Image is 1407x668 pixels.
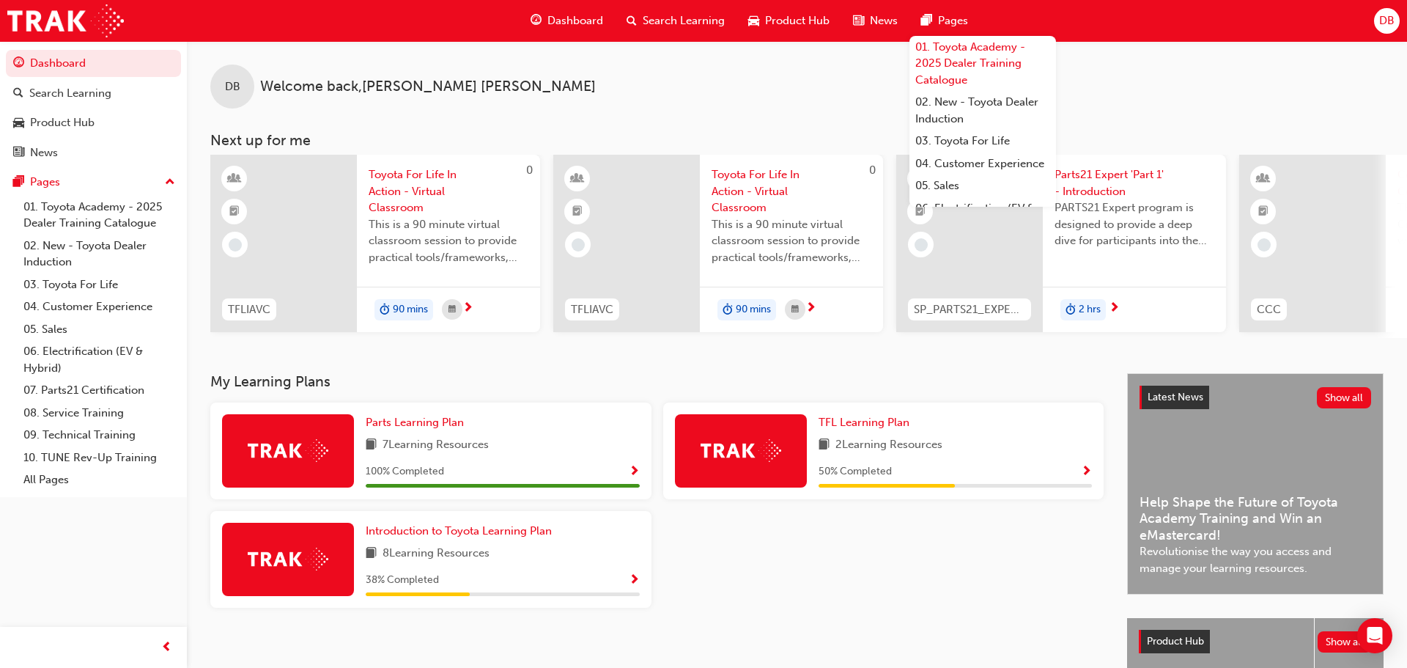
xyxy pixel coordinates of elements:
button: DB [1374,8,1400,34]
span: book-icon [366,545,377,563]
a: 07. Parts21 Certification [18,379,181,402]
span: booktick-icon [915,202,926,221]
img: Trak [701,439,781,462]
img: Trak [248,439,328,462]
span: learningRecordVerb_NONE-icon [572,238,585,252]
span: guage-icon [13,57,24,70]
span: Show Progress [629,574,640,587]
span: CCC [1257,301,1281,318]
a: 06. Electrification (EV & Hybrid) [18,340,181,379]
a: SP_PARTS21_EXPERTP1_1223_ELParts21 Expert 'Part 1' - IntroductionPARTS21 Expert program is design... [896,155,1226,332]
a: search-iconSearch Learning [615,6,736,36]
span: book-icon [366,436,377,455]
a: pages-iconPages [909,6,980,36]
img: Trak [248,548,328,570]
span: learningResourceType_INSTRUCTOR_LED-icon [1258,169,1268,188]
span: 7 Learning Resources [383,436,489,455]
a: Parts Learning Plan [366,414,470,431]
span: search-icon [627,12,637,30]
div: News [30,144,58,161]
span: up-icon [165,173,175,192]
span: 100 % Completed [366,463,444,480]
a: TFL Learning Plan [819,414,915,431]
span: Help Shape the Future of Toyota Academy Training and Win an eMastercard! [1140,494,1371,544]
span: Pages [938,12,968,29]
a: 01. Toyota Academy - 2025 Dealer Training Catalogue [909,36,1056,92]
span: 38 % Completed [366,572,439,589]
span: calendar-icon [448,301,456,319]
span: booktick-icon [572,202,583,221]
span: learningRecordVerb_NONE-icon [1258,238,1271,252]
span: 0 [526,164,533,177]
a: car-iconProduct Hub [736,6,841,36]
span: next-icon [805,302,816,315]
button: Show Progress [1081,463,1092,481]
div: Pages [30,174,60,191]
span: car-icon [13,117,24,130]
button: Show Progress [629,463,640,481]
a: 03. Toyota For Life [18,274,181,296]
span: Toyota For Life In Action - Virtual Classroom [712,166,871,216]
a: 05. Sales [18,318,181,341]
a: 03. Toyota For Life [909,130,1056,153]
div: Product Hub [30,114,95,131]
span: TFLIAVC [228,301,270,318]
a: Product HubShow all [1139,630,1372,653]
span: This is a 90 minute virtual classroom session to provide practical tools/frameworks, behaviours a... [712,216,871,266]
span: PARTS21 Expert program is designed to provide a deep dive for participants into the framework and... [1055,199,1214,249]
span: 50 % Completed [819,463,892,480]
span: duration-icon [380,301,390,320]
a: Search Learning [6,80,181,107]
span: Product Hub [1147,635,1204,647]
h3: Next up for me [187,132,1407,149]
span: guage-icon [531,12,542,30]
span: DB [225,78,240,95]
a: Dashboard [6,50,181,77]
span: news-icon [13,147,24,160]
span: duration-icon [723,301,733,320]
a: news-iconNews [841,6,909,36]
span: pages-icon [13,176,24,189]
span: 90 mins [393,301,428,318]
span: Product Hub [765,12,830,29]
span: Welcome back , [PERSON_NAME] [PERSON_NAME] [260,78,596,95]
span: booktick-icon [229,202,240,221]
span: TFLIAVC [571,301,613,318]
span: Revolutionise the way you access and manage your learning resources. [1140,543,1371,576]
a: 04. Customer Experience [18,296,181,318]
span: 2 Learning Resources [835,436,942,455]
span: This is a 90 minute virtual classroom session to provide practical tools/frameworks, behaviours a... [369,216,528,266]
span: book-icon [819,436,830,455]
span: Parts Learning Plan [366,416,464,429]
span: next-icon [462,302,473,315]
a: Introduction to Toyota Learning Plan [366,523,558,540]
span: News [870,12,898,29]
span: calendar-icon [791,301,799,319]
a: 02. New - Toyota Dealer Induction [18,235,181,274]
button: Pages [6,169,181,196]
span: Show Progress [1081,466,1092,479]
a: Latest NewsShow all [1140,386,1371,409]
span: Show Progress [629,466,640,479]
span: booktick-icon [1258,202,1268,221]
a: 05. Sales [909,175,1056,197]
a: 0TFLIAVCToyota For Life In Action - Virtual ClassroomThis is a 90 minute virtual classroom sessio... [210,155,540,332]
a: Trak [7,4,124,37]
a: Product Hub [6,109,181,136]
button: DashboardSearch LearningProduct HubNews [6,47,181,169]
span: Introduction to Toyota Learning Plan [366,524,552,537]
span: car-icon [748,12,759,30]
button: Show Progress [629,571,640,590]
div: Open Intercom Messenger [1357,618,1392,653]
span: Search Learning [643,12,725,29]
span: 8 Learning Resources [383,545,490,563]
a: All Pages [18,469,181,491]
span: Toyota For Life In Action - Virtual Classroom [369,166,528,216]
a: 09. Technical Training [18,424,181,447]
span: prev-icon [161,639,172,657]
span: next-icon [1109,302,1120,315]
div: Search Learning [29,85,111,102]
span: 2 hrs [1079,301,1101,318]
span: Dashboard [547,12,603,29]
